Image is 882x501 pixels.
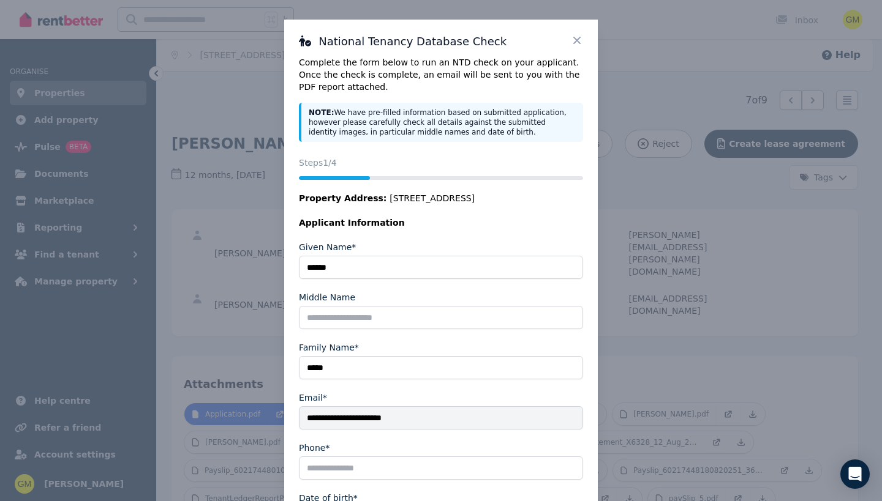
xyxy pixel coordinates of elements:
[299,34,583,49] h3: National Tenancy Database Check
[299,291,355,303] label: Middle Name
[299,103,583,142] div: We have pre-filled information based on submitted application, however please carefully check all...
[299,341,359,354] label: Family Name*
[299,442,330,454] label: Phone*
[299,241,356,253] label: Given Name*
[299,217,583,229] legend: Applicant Information
[840,459,870,489] div: Open Intercom Messenger
[309,108,334,117] strong: NOTE:
[299,193,386,203] span: Property Address:
[299,392,327,404] label: Email*
[299,157,583,169] p: Steps 1 /4
[390,192,475,204] span: [STREET_ADDRESS]
[299,56,583,93] p: Complete the form below to run an NTD check on your applicant. Once the check is complete, an ema...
